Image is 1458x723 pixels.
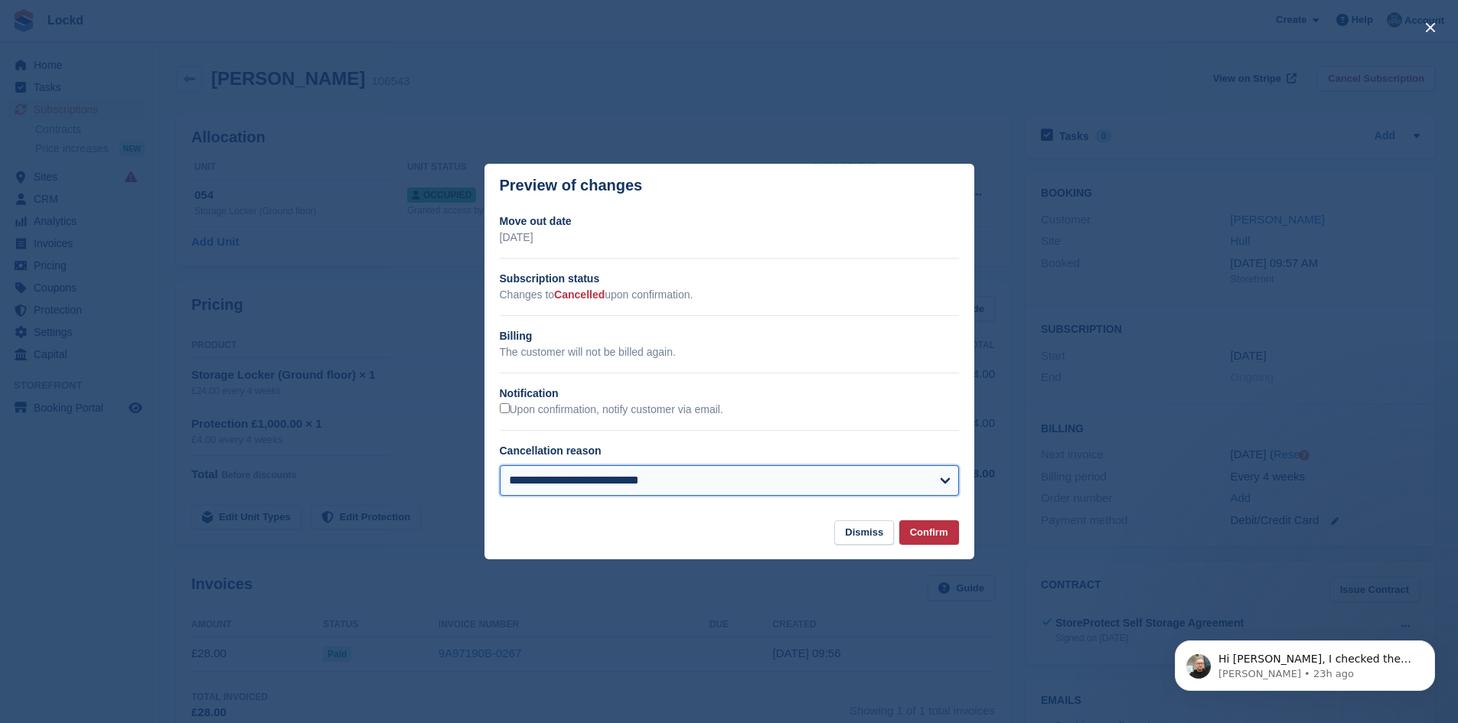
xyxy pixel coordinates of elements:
[500,230,959,246] p: [DATE]
[1152,608,1458,715] iframe: Intercom notifications message
[834,520,894,546] button: Dismiss
[899,520,959,546] button: Confirm
[554,288,605,301] span: Cancelled
[500,271,959,287] h2: Subscription status
[500,177,643,194] p: Preview of changes
[500,213,959,230] h2: Move out date
[500,287,959,303] p: Changes to upon confirmation.
[500,344,959,360] p: The customer will not be billed again.
[67,59,264,73] p: Message from Tom, sent 23h ago
[67,44,262,178] span: Hi [PERSON_NAME], I checked the PTI cloud portal and the unit does exist on that end. However, th...
[500,445,602,457] label: Cancellation reason
[500,403,510,413] input: Upon confirmation, notify customer via email.
[500,328,959,344] h2: Billing
[500,386,959,402] h2: Notification
[1418,15,1443,40] button: close
[500,403,723,417] label: Upon confirmation, notify customer via email.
